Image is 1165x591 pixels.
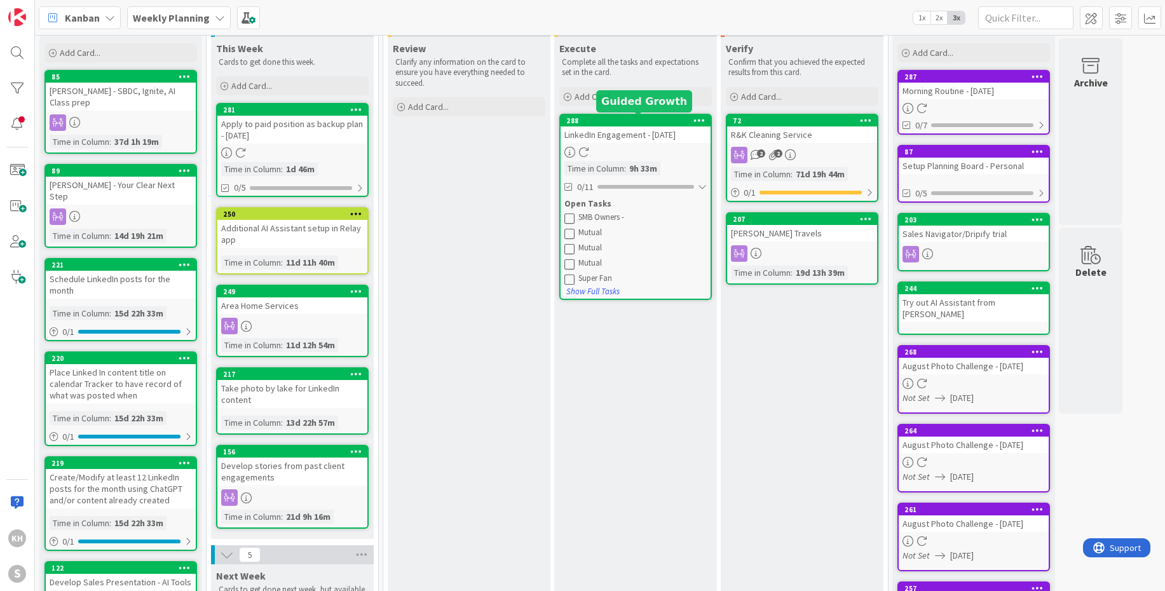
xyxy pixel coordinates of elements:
[283,416,338,430] div: 13d 22h 57m
[51,354,196,363] div: 220
[221,510,281,524] div: Time in Column
[111,229,167,243] div: 14d 19h 21m
[899,71,1049,99] div: 287Morning Routine - [DATE]
[561,115,711,126] div: 288
[216,103,369,197] a: 281Apply to paid position as backup plan - [DATE]Time in Column:1d 46m0/5
[109,229,111,243] span: :
[727,126,877,143] div: R&K Cleaning Service
[44,70,197,154] a: 85[PERSON_NAME] - SBDC, Ignite, AI Class prepTime in Column:37d 1h 19m
[566,285,620,299] button: Show Full Tasks
[217,458,367,486] div: Develop stories from past client engagements
[46,562,196,574] div: 122
[904,348,1049,357] div: 268
[950,549,974,562] span: [DATE]
[897,70,1050,135] a: 287Morning Routine - [DATE]0/7
[109,516,111,530] span: :
[899,515,1049,532] div: August Photo Challenge - [DATE]
[744,186,756,200] span: 0 / 1
[217,104,367,116] div: 281
[731,167,791,181] div: Time in Column
[793,167,848,181] div: 71d 19h 44m
[217,208,367,220] div: 250
[27,2,58,17] span: Support
[899,294,1049,322] div: Try out AI Assistant from [PERSON_NAME]
[899,158,1049,174] div: Setup Planning Board - Personal
[217,286,367,297] div: 249
[216,367,369,435] a: 217Take photo by lake for LinkedIn contentTime in Column:13d 22h 57m
[46,259,196,271] div: 221
[46,83,196,111] div: [PERSON_NAME] - SBDC, Ignite, AI Class prep
[234,181,246,194] span: 0/5
[559,42,596,55] span: Execute
[727,115,877,143] div: 72R&K Cleaning Service
[564,161,624,175] div: Time in Column
[109,306,111,320] span: :
[903,471,930,482] i: Not Set
[727,214,877,225] div: 207
[733,116,877,125] div: 72
[46,165,196,177] div: 89
[726,42,753,55] span: Verify
[904,72,1049,81] div: 287
[46,177,196,205] div: [PERSON_NAME] - Your Clear Next Step
[217,369,367,380] div: 217
[283,162,318,176] div: 1d 46m
[281,162,283,176] span: :
[913,47,953,58] span: Add Card...
[408,101,449,112] span: Add Card...
[46,429,196,445] div: 0/1
[728,57,876,78] p: Confirm that you achieved the expected results from this card.
[903,392,930,404] i: Not Set
[727,115,877,126] div: 72
[51,166,196,175] div: 89
[216,569,266,582] span: Next Week
[217,286,367,314] div: 249Area Home Services
[223,287,367,296] div: 249
[109,135,111,149] span: :
[915,119,927,132] span: 0/7
[950,391,974,405] span: [DATE]
[217,297,367,314] div: Area Home Services
[899,346,1049,358] div: 268
[50,411,109,425] div: Time in Column
[566,116,711,125] div: 288
[46,271,196,299] div: Schedule LinkedIn posts for the month
[904,505,1049,514] div: 261
[8,8,26,26] img: Visit kanbanzone.com
[281,255,283,269] span: :
[50,135,109,149] div: Time in Column
[731,266,791,280] div: Time in Column
[899,214,1049,226] div: 203
[46,364,196,404] div: Place Linked In content title on calendar Tracker to have record of what was posted when
[239,547,261,562] span: 5
[791,266,793,280] span: :
[393,42,426,55] span: Review
[219,57,366,67] p: Cards to get done this week.
[223,105,367,114] div: 281
[51,261,196,269] div: 221
[65,10,100,25] span: Kanban
[62,430,74,444] span: 0 / 1
[62,535,74,548] span: 0 / 1
[578,258,707,268] div: Mutual
[221,255,281,269] div: Time in Column
[281,510,283,524] span: :
[899,83,1049,99] div: Morning Routine - [DATE]
[559,114,712,300] a: 288LinkedIn Engagement - [DATE]Time in Column:9h 33m0/11Open TasksSMB Owners -MutualMutualMutualS...
[223,370,367,379] div: 217
[899,425,1049,453] div: 264August Photo Challenge - [DATE]
[904,215,1049,224] div: 203
[46,353,196,364] div: 220
[283,255,338,269] div: 11d 11h 40m
[899,283,1049,322] div: 244Try out AI Assistant from [PERSON_NAME]
[223,210,367,219] div: 250
[217,369,367,408] div: 217Take photo by lake for LinkedIn content
[46,469,196,508] div: Create/Modify at least 12 LinkedIn posts for the month using ChatGPT and/or content already created
[50,306,109,320] div: Time in Column
[913,11,930,24] span: 1x
[217,446,367,458] div: 156
[899,146,1049,158] div: 87
[899,346,1049,374] div: 268August Photo Challenge - [DATE]
[283,510,334,524] div: 21d 9h 16m
[727,185,877,201] div: 0/1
